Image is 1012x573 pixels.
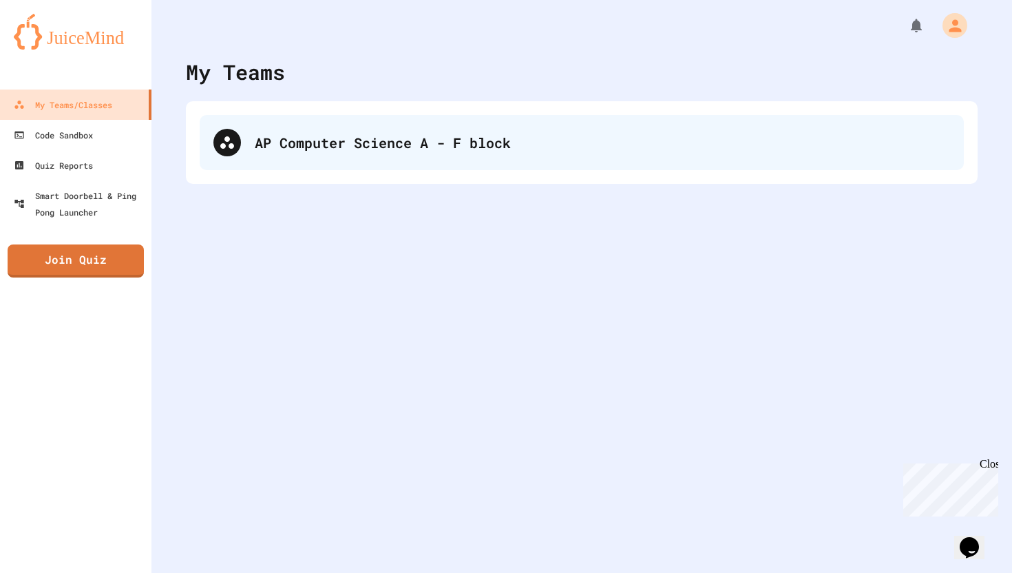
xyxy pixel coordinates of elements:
div: My Account [928,10,971,41]
a: Join Quiz [8,244,144,278]
div: Chat with us now!Close [6,6,95,87]
div: Code Sandbox [14,127,93,143]
div: My Notifications [883,14,928,37]
div: Quiz Reports [14,157,93,174]
div: My Teams [186,56,285,87]
img: logo-orange.svg [14,14,138,50]
div: Smart Doorbell & Ping Pong Launcher [14,187,146,220]
iframe: chat widget [954,518,998,559]
div: My Teams/Classes [14,96,112,113]
div: AP Computer Science A - F block [255,132,950,153]
iframe: chat widget [898,458,998,517]
div: AP Computer Science A - F block [200,115,964,170]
